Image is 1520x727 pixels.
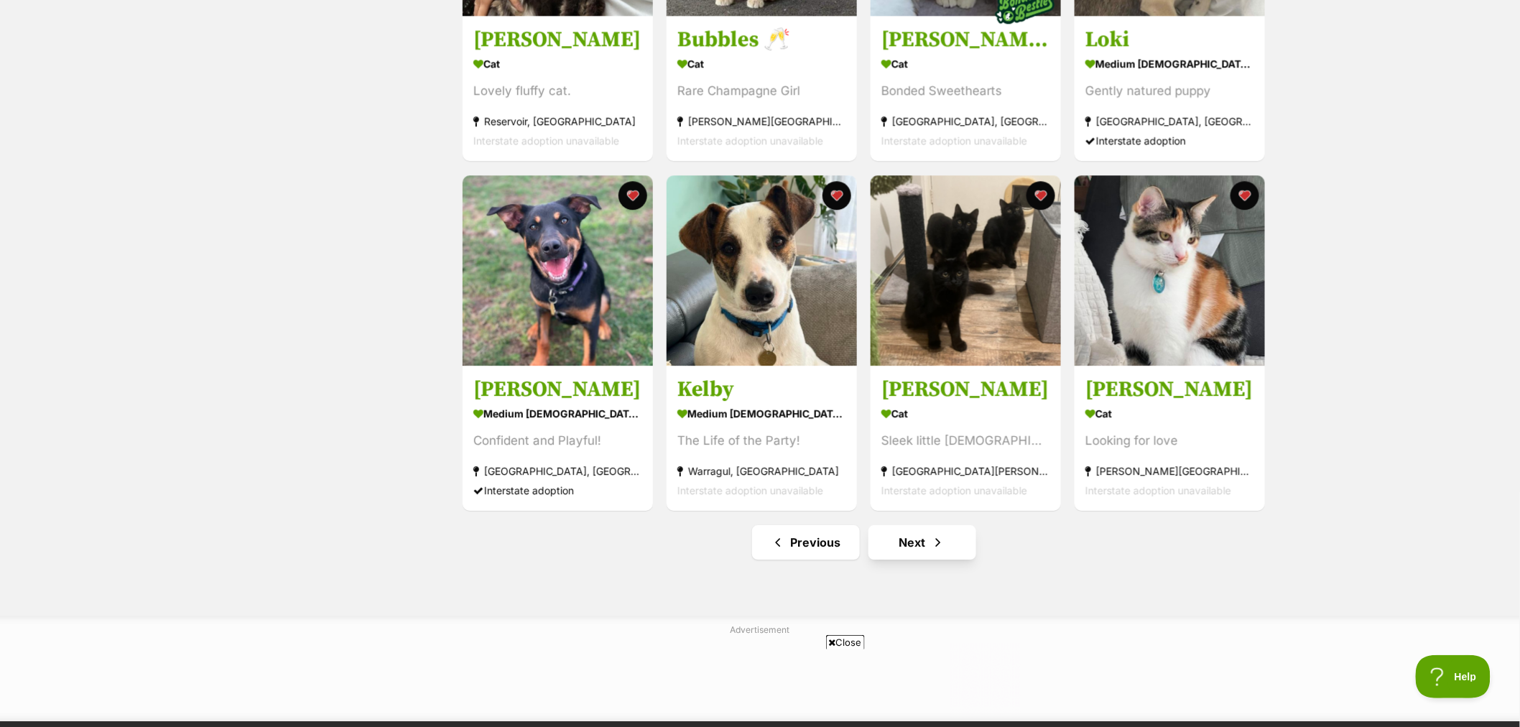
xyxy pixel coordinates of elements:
[881,403,1050,424] div: Cat
[473,376,642,403] h3: [PERSON_NAME]
[463,175,653,366] img: Buller
[677,403,846,424] div: medium [DEMOGRAPHIC_DATA] Dog
[1085,461,1254,481] div: [PERSON_NAME][GEOGRAPHIC_DATA], [GEOGRAPHIC_DATA]
[881,135,1027,147] span: Interstate adoption unavailable
[463,365,653,511] a: [PERSON_NAME] medium [DEMOGRAPHIC_DATA] Dog Confident and Playful! [GEOGRAPHIC_DATA], [GEOGRAPHIC...
[473,82,642,101] div: Lovely fluffy cat.
[1085,27,1254,54] h3: Loki
[677,431,846,450] div: The Life of the Party!
[667,365,857,511] a: Kelby medium [DEMOGRAPHIC_DATA] Dog The Life of the Party! Warragul, [GEOGRAPHIC_DATA] Interstate...
[473,54,642,75] div: Cat
[677,461,846,481] div: Warragul, [GEOGRAPHIC_DATA]
[1085,484,1231,496] span: Interstate adoption unavailable
[677,484,823,496] span: Interstate adoption unavailable
[881,376,1050,403] h3: [PERSON_NAME]
[1231,181,1259,210] button: favourite
[881,82,1050,101] div: Bonded Sweethearts
[473,112,642,131] div: Reservoir, [GEOGRAPHIC_DATA]
[881,27,1050,54] h3: [PERSON_NAME] and [PERSON_NAME] 💛💛
[1085,82,1254,101] div: Gently natured puppy
[1075,365,1265,511] a: [PERSON_NAME] Cat Looking for love [PERSON_NAME][GEOGRAPHIC_DATA], [GEOGRAPHIC_DATA] Interstate a...
[473,135,619,147] span: Interstate adoption unavailable
[618,181,647,210] button: favourite
[677,82,846,101] div: Rare Champagne Girl
[1085,376,1254,403] h3: [PERSON_NAME]
[461,525,1266,560] nav: Pagination
[752,525,860,560] a: Previous page
[473,431,642,450] div: Confident and Playful!
[463,16,653,162] a: [PERSON_NAME] Cat Lovely fluffy cat. Reservoir, [GEOGRAPHIC_DATA] Interstate adoption unavailable...
[667,16,857,162] a: Bubbles 🥂 Cat Rare Champagne Girl [PERSON_NAME][GEOGRAPHIC_DATA], [GEOGRAPHIC_DATA] Interstate ad...
[499,642,1021,707] iframe: Advertisement
[677,27,846,54] h3: Bubbles 🥂
[677,376,846,403] h3: Kelby
[822,181,851,210] button: favourite
[473,481,642,500] div: Interstate adoption
[871,175,1061,366] img: Marlow
[1085,403,1254,424] div: Cat
[473,461,642,481] div: [GEOGRAPHIC_DATA], [GEOGRAPHIC_DATA]
[1085,131,1254,151] div: Interstate adoption
[868,525,976,560] a: Next page
[1075,16,1265,162] a: Loki medium [DEMOGRAPHIC_DATA] Dog Gently natured puppy [GEOGRAPHIC_DATA], [GEOGRAPHIC_DATA] Inte...
[667,175,857,366] img: Kelby
[1085,112,1254,131] div: [GEOGRAPHIC_DATA], [GEOGRAPHIC_DATA]
[1085,431,1254,450] div: Looking for love
[871,365,1061,511] a: [PERSON_NAME] Cat Sleek little [DEMOGRAPHIC_DATA] [GEOGRAPHIC_DATA][PERSON_NAME][GEOGRAPHIC_DATA]...
[1416,655,1491,698] iframe: Help Scout Beacon - Open
[677,135,823,147] span: Interstate adoption unavailable
[881,461,1050,481] div: [GEOGRAPHIC_DATA][PERSON_NAME][GEOGRAPHIC_DATA]
[1075,175,1265,366] img: lucia
[881,431,1050,450] div: Sleek little [DEMOGRAPHIC_DATA]
[826,635,865,649] span: Close
[881,112,1050,131] div: [GEOGRAPHIC_DATA], [GEOGRAPHIC_DATA]
[473,27,642,54] h3: [PERSON_NAME]
[499,655,1021,720] iframe: Advertisement
[1027,181,1055,210] button: favourite
[881,54,1050,75] div: Cat
[871,16,1061,162] a: [PERSON_NAME] and [PERSON_NAME] 💛💛 Cat Bonded Sweethearts [GEOGRAPHIC_DATA], [GEOGRAPHIC_DATA] In...
[1085,54,1254,75] div: medium [DEMOGRAPHIC_DATA] Dog
[677,54,846,75] div: Cat
[881,484,1027,496] span: Interstate adoption unavailable
[473,403,642,424] div: medium [DEMOGRAPHIC_DATA] Dog
[677,112,846,131] div: [PERSON_NAME][GEOGRAPHIC_DATA], [GEOGRAPHIC_DATA]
